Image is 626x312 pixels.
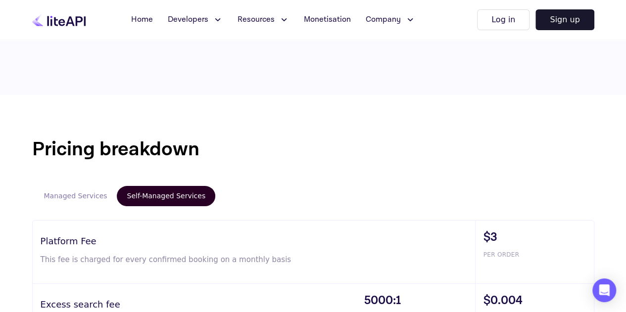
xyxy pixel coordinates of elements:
button: Sign up [535,9,594,30]
span: Company [366,14,401,26]
span: $3 [483,228,594,246]
span: Home [131,14,153,26]
span: Resources [238,14,275,26]
a: Home [125,10,159,30]
h3: Excess search fee [41,298,356,311]
a: Monetisation [298,10,357,30]
button: Company [360,10,421,30]
button: Log in [477,9,530,30]
div: Open Intercom Messenger [592,278,616,302]
span: Monetisation [304,14,351,26]
span: 5000:1 [364,292,475,310]
h1: Pricing breakdown [32,134,594,164]
button: Resources [232,10,295,30]
span: PER ORDER [483,250,594,259]
p: This fee is charged for every confirmed booking on a monthly basis [41,254,301,266]
span: Developers [168,14,208,26]
h3: Platform Fee [41,234,475,248]
button: Managed Services [34,186,117,206]
button: Self-Managed Services [117,186,215,206]
span: $0.004 [483,292,594,310]
button: Developers [162,10,229,30]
